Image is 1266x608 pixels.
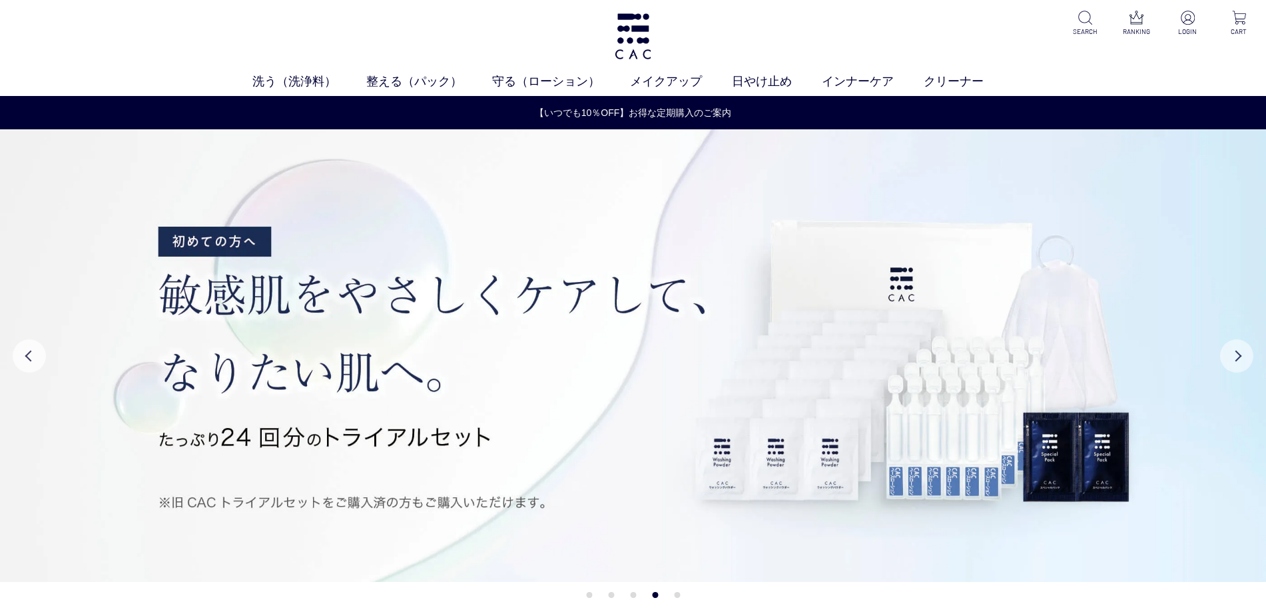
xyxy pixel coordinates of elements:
[674,592,680,598] button: 5 of 5
[822,73,924,91] a: インナーケア
[732,73,822,91] a: 日やけ止め
[1,106,1265,120] a: 【いつでも10％OFF】お得な定期購入のご案内
[1120,27,1153,37] p: RANKING
[630,592,636,598] button: 3 of 5
[1120,11,1153,37] a: RANKING
[252,73,366,91] a: 洗う（洗浄料）
[1220,339,1253,373] button: Next
[1171,11,1204,37] a: LOGIN
[652,592,658,598] button: 4 of 5
[13,339,46,373] button: Previous
[1069,27,1102,37] p: SEARCH
[924,73,1014,91] a: クリーナー
[1223,11,1255,37] a: CART
[613,13,653,59] img: logo
[1171,27,1204,37] p: LOGIN
[1223,27,1255,37] p: CART
[586,592,592,598] button: 1 of 5
[366,73,492,91] a: 整える（パック）
[630,73,732,91] a: メイクアップ
[608,592,614,598] button: 2 of 5
[492,73,630,91] a: 守る（ローション）
[1069,11,1102,37] a: SEARCH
